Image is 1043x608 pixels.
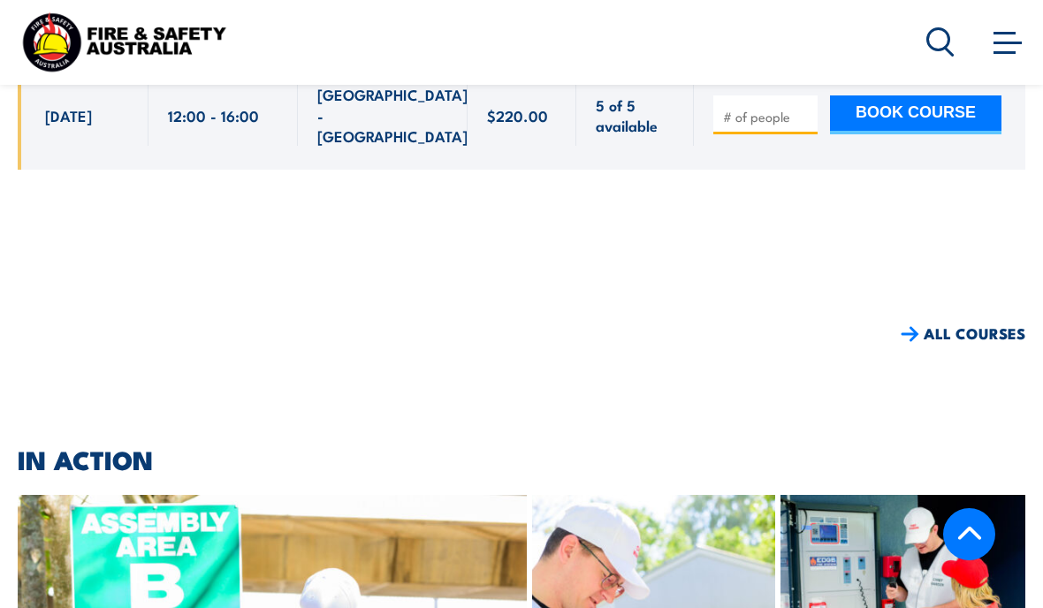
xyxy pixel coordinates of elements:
[487,105,548,125] span: $220.00
[830,95,1001,134] button: BOOK COURSE
[596,95,674,136] span: 5 of 5 available
[45,105,92,125] span: [DATE]
[723,108,811,125] input: # of people
[18,447,1025,470] h2: IN ACTION
[168,105,259,125] span: 12:00 - 16:00
[317,84,468,146] span: [GEOGRAPHIC_DATA] - [GEOGRAPHIC_DATA]
[901,323,1025,344] a: ALL COURSES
